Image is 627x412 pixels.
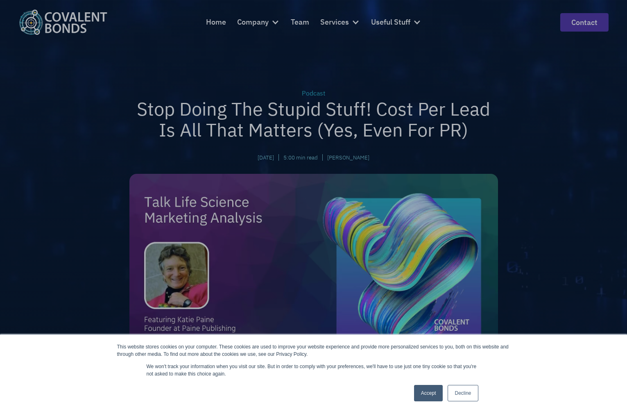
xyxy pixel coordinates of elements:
div: 5:00 min read [283,153,318,162]
div: Podcast [129,89,498,98]
a: Decline [448,385,478,401]
div: Services [320,11,360,33]
div: | [278,152,280,163]
div: Company [237,11,280,33]
div: Useful Stuff [371,16,410,28]
div: Home [206,16,226,28]
div: Useful Stuff [371,11,421,33]
img: Stop Doing The Stupid Stuff! Cost Per Lead Is All That Matters (Yes, Even For PR) [129,174,498,368]
a: Home [206,11,226,33]
div: Team [291,16,309,28]
div: This website stores cookies on your computer. These cookies are used to improve your website expe... [117,343,510,358]
a: [PERSON_NAME] [327,153,369,162]
img: Covalent Bonds White / Teal Logo [19,9,107,34]
p: We won't track your information when you visit our site. But in order to comply with your prefere... [147,363,481,378]
div: | [321,152,324,163]
a: home [19,9,107,34]
div: Company [237,16,269,28]
h1: Stop Doing The Stupid Stuff! Cost Per Lead Is All That Matters (Yes, Even For PR) [129,98,498,141]
a: Accept [414,385,443,401]
a: Team [291,11,309,33]
div: [DATE] [258,153,274,162]
div: Services [320,16,349,28]
a: contact [560,13,609,32]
